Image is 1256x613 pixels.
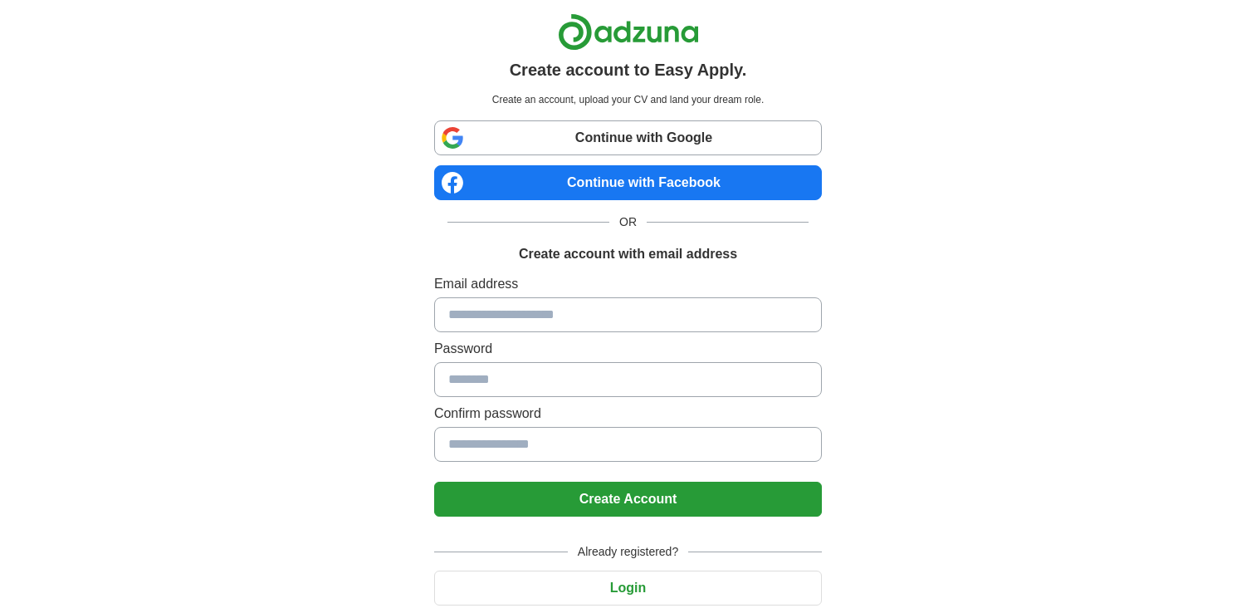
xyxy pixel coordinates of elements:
[434,581,822,595] a: Login
[519,244,737,264] h1: Create account with email address
[568,543,688,561] span: Already registered?
[437,92,819,107] p: Create an account, upload your CV and land your dream role.
[434,274,822,294] label: Email address
[609,213,647,231] span: OR
[434,482,822,517] button: Create Account
[434,339,822,359] label: Password
[510,57,747,82] h1: Create account to Easy Apply.
[434,404,822,424] label: Confirm password
[434,571,822,606] button: Login
[434,165,822,200] a: Continue with Facebook
[434,120,822,155] a: Continue with Google
[558,13,699,51] img: Adzuna logo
